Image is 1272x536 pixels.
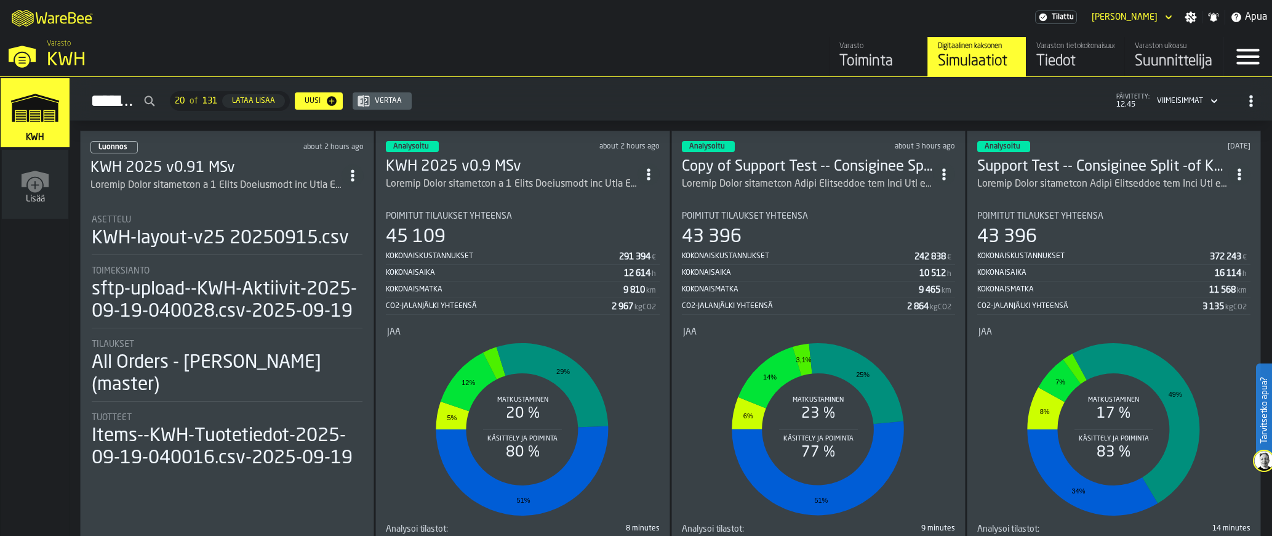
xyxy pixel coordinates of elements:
h3: Support Test -- Consiginee Split -of KWH 2025 v0.75 MSv [977,157,1228,177]
div: Kokonaiskustannukset [682,252,914,261]
div: Vertaa [370,97,407,105]
label: button-toggle-Apua [1225,10,1272,25]
div: Uusi [300,97,326,105]
div: ButtonLoadMore-Lataa lisää-Edellinen-Ensimmäinen-Viimeinen [165,91,295,111]
span: € [1242,253,1247,262]
div: Stat Arvo [623,285,645,295]
span: km [646,286,656,295]
a: link-to-/wh/i/4fb45246-3b77-4bb5-b880-c337c3c5facb/simulations [927,37,1026,76]
div: Kokonaisaika [682,269,919,277]
label: button-toggle-Asetukset [1180,11,1202,23]
div: Loremip Dolor sitametcon Adipi Elitseddoe tem Inci Utl etdolo magna Aliqua 45.91 Enimadmini, Veni... [977,177,1228,192]
div: Title [387,327,658,337]
button: button-Uusi [295,92,343,110]
span: 131 [202,96,217,106]
div: 14 minutes [1116,524,1250,533]
div: Title [977,524,1111,534]
span: of [190,96,198,106]
div: Title [386,524,520,534]
span: € [652,253,656,262]
div: Stat Arvo [624,269,650,278]
span: 12.45 [1116,100,1150,109]
div: stat-Asettelu [92,215,362,255]
section: card-SimulationDashboardCard-analyzed [682,201,955,534]
div: Title [92,413,362,423]
span: kgCO2 [634,303,656,312]
div: status-3 2 [386,141,439,152]
span: Poimitut tilaukset yhteensä [977,211,1103,221]
span: Jaa [387,327,401,337]
div: sftp-upload--KWH-Aktiivit-2025-09-19-040028.csv-2025-09-19 [92,278,362,323]
div: status-3 2 [977,141,1030,152]
div: stat-Tuotteet [92,413,362,469]
span: Toimeksianto [92,266,150,276]
div: stat-Analysoi tilastot: [977,524,1250,534]
a: link-to-/wh/i/4fb45246-3b77-4bb5-b880-c337c3c5facb/designer [1124,37,1223,76]
div: Tiedot [1036,52,1114,71]
div: KWH [47,49,379,71]
div: Menu-tilaus [1035,10,1077,24]
div: Kokonaiskustannukset [977,252,1210,261]
div: Varasto [839,42,918,51]
div: Toiminta [839,52,918,71]
div: Updated: 19.9.2025 klo 10.58.09 Created: 19.9.2025 klo 10.02.57 [550,142,659,151]
h2: button-Simulaatiot [70,77,1272,121]
div: Stat Arvo [1210,252,1241,262]
div: stat-Jaa [387,327,658,522]
a: link-to-/wh/i/4fb45246-3b77-4bb5-b880-c337c3c5facb/settings/billing [1035,10,1077,24]
div: Varaston tietokokonaisuudet [1036,42,1114,51]
div: Updated Agent suoritteet x 2 Minor Assignment and Item Set issues fixed Latest 28.08 Assignment, ... [386,177,637,192]
div: Title [683,327,954,337]
div: Title [682,211,955,221]
span: kgCO2 [1225,303,1247,312]
div: Stat Arvo [1215,269,1241,278]
div: Title [978,327,1249,337]
div: stat-Toimeksianto [92,266,362,328]
div: DropdownMenuValue-STEFAN Thilman [1092,12,1158,22]
span: h [1242,270,1247,278]
label: Tarvitsetko apua? [1257,365,1271,456]
div: Items--KWH-Tuotetiedot-2025-09-19-040016.csv-2025-09-19 [92,425,362,469]
span: Analysoitu [393,143,429,150]
div: Kokonaiskustannukset [386,252,618,261]
div: Kokonaisaika [386,269,623,277]
div: Updated: 19.9.2025 klo 9.37.27 Created: 19.9.2025 klo 9.04.13 [846,142,955,151]
span: kgCO2 [930,303,951,312]
span: € [947,253,951,262]
div: Loremip Dolor sitametcon a 1 Elits Doeiusmodt inc Utla Etd magnaa enima Minimv 52.86 Quisnostru, ... [90,178,342,193]
div: 43 396 [682,226,742,248]
span: Jaa [683,327,697,337]
div: DropdownMenuValue-4 [1157,97,1203,105]
span: Analysoi tilastot: [682,524,744,534]
div: CO2-jalanjälki yhteensä [386,302,611,311]
div: Kokonaisaika [977,269,1215,277]
section: card-SimulationDashboardCard-draft [90,203,364,472]
div: Updated: 17.9.2025 klo 18.25.04 Created: 17.9.2025 klo 9.32.18 [1142,142,1250,151]
h3: KWH 2025 v0.91 MSv [90,158,342,178]
div: stat-Poimitut tilaukset yhteensä [682,211,955,315]
div: DropdownMenuValue-STEFAN Thilman [1087,10,1175,25]
div: 45 109 [386,226,446,248]
div: Title [92,215,362,225]
div: Title [386,211,659,221]
span: päivitetty: [1116,94,1150,100]
div: Stat Arvo [919,269,946,278]
a: link-to-/wh/i/4fb45246-3b77-4bb5-b880-c337c3c5facb/feed/ [829,37,927,76]
span: km [1237,286,1247,295]
div: Digitaalinen kaksonen [938,42,1016,51]
div: status-3 2 [682,141,735,152]
span: Tilaukset [92,339,134,349]
div: Title [92,266,362,276]
section: card-SimulationDashboardCard-analyzed [386,201,659,534]
div: Loremip Dolor sitametcon a 1 Elits Doeiusmodt inc Utla Etd magnaa enima Minimv 52.86 Quisnostru, ... [386,177,637,192]
div: Stat Arvo [907,302,929,312]
div: 43 396 [977,226,1037,248]
div: Title [92,339,362,349]
div: stat-Analysoi tilastot: [682,524,955,534]
span: Poimitut tilaukset yhteensä [682,211,808,221]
